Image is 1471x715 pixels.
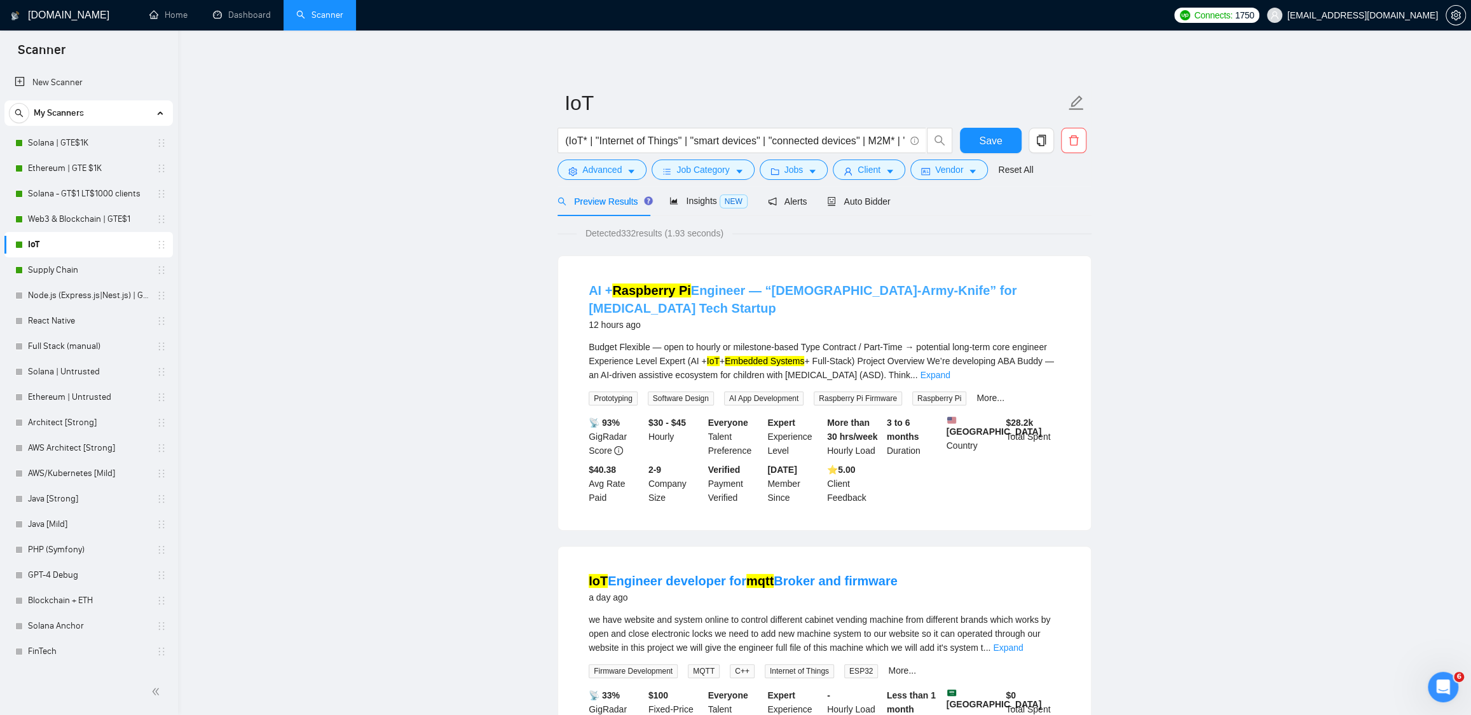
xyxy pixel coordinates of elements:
div: Country [944,416,1004,458]
span: holder [156,468,167,479]
a: Solana - GT$1 LT$1000 clients [28,181,149,207]
span: edit [1068,95,1084,111]
span: C++ [730,664,755,678]
b: $ 100 [648,690,668,700]
div: Hourly Load [824,416,884,458]
span: area-chart [669,196,678,205]
span: My Scanners [34,100,84,126]
a: React Native [28,308,149,334]
mark: Raspberry Pi [612,283,690,297]
span: holder [156,418,167,428]
b: 2-9 [648,465,661,475]
a: Supply Chain [28,257,149,283]
div: Payment Verified [706,463,765,505]
span: Raspberry Pi [912,392,966,405]
span: holder [156,596,167,606]
div: Hourly [646,416,706,458]
span: Firmware Development [589,664,678,678]
a: Architect [Strong] [28,410,149,435]
li: My Scanners [4,100,173,690]
a: More... [976,393,1004,403]
a: AWS Architect [Strong] [28,435,149,461]
span: info-circle [614,446,623,455]
button: settingAdvancedcaret-down [558,160,647,180]
a: Solana Anchor [28,613,149,639]
span: holder [156,545,167,555]
button: userClientcaret-down [833,160,905,180]
li: New Scanner [4,70,173,95]
img: 🇸🇦 [947,688,956,697]
b: $ 0 [1006,690,1016,700]
a: Full Stack (manual) [28,334,149,359]
input: Search Freelance Jobs... [565,133,905,149]
span: ... [910,370,918,380]
b: Everyone [708,418,748,428]
span: holder [156,189,167,199]
b: 📡 93% [589,418,620,428]
mark: Embedded Systems [725,356,804,366]
button: search [927,128,952,153]
div: Duration [884,416,944,458]
span: holder [156,646,167,657]
span: holder [156,316,167,326]
span: user [844,167,852,176]
b: Expert [767,418,795,428]
span: Detected 332 results (1.93 seconds) [577,226,732,240]
button: copy [1029,128,1054,153]
b: 📡 33% [589,690,620,700]
span: caret-down [808,167,817,176]
b: [GEOGRAPHIC_DATA] [947,416,1042,437]
span: folder [770,167,779,176]
button: folderJobscaret-down [760,160,828,180]
div: a day ago [589,590,898,605]
a: Blockchain + ETH [28,588,149,613]
span: holder [156,494,167,504]
span: holder [156,443,167,453]
span: info-circle [910,137,919,145]
span: search [10,109,29,118]
button: barsJob Categorycaret-down [652,160,754,180]
input: Scanner name... [564,87,1065,119]
a: IoT [28,232,149,257]
button: setting [1446,5,1466,25]
span: Client [858,163,880,177]
b: Less than 1 month [887,690,936,714]
span: holder [156,367,167,377]
span: holder [156,392,167,402]
img: logo [11,6,20,26]
span: caret-down [627,167,636,176]
span: copy [1029,135,1053,146]
a: PHP (Symfony) [28,537,149,562]
b: - [827,690,830,700]
b: More than 30 hrs/week [827,418,877,442]
span: Vendor [935,163,963,177]
span: ... [983,643,991,653]
span: user [1270,11,1279,20]
div: Tooltip anchor [643,195,654,207]
a: IoTEngineer developer formqttBroker and firmware [589,574,898,588]
a: Java [Strong] [28,486,149,512]
span: caret-down [968,167,977,176]
div: 12 hours ago [589,317,1060,332]
span: idcard [921,167,930,176]
b: Everyone [708,690,748,700]
div: Experience Level [765,416,824,458]
a: AWS/Kubernetes [Mild] [28,461,149,486]
a: Node.js (Express.js|Nest.js) | GTE$1K [28,283,149,308]
span: search [558,197,566,206]
span: Raspberry Pi Firmware [814,392,902,405]
img: 🇺🇸 [947,416,956,425]
div: Member Since [765,463,824,505]
span: setting [1446,10,1465,20]
span: holder [156,341,167,351]
a: Solana | Untrusted [28,359,149,385]
span: holder [156,214,167,224]
b: [GEOGRAPHIC_DATA] [947,688,1042,709]
div: Avg Rate Paid [586,463,646,505]
b: ⭐️ 5.00 [827,465,855,475]
a: Java [Mild] [28,512,149,537]
span: caret-down [886,167,894,176]
a: setting [1446,10,1466,20]
div: Talent Preference [706,416,765,458]
span: Auto Bidder [827,196,890,207]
